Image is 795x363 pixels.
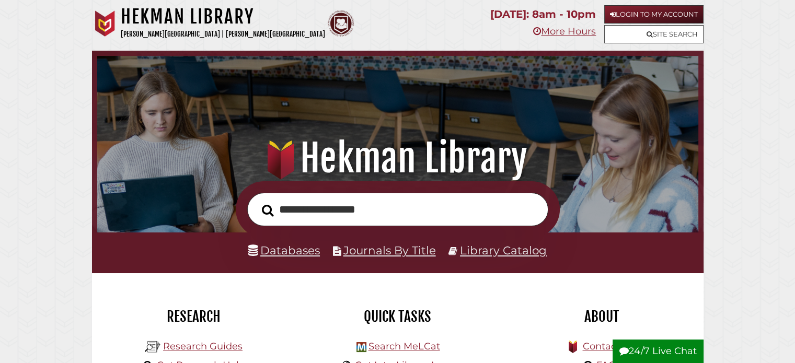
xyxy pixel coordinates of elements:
h2: Quick Tasks [304,308,492,325]
a: Contact Us [582,341,634,352]
button: Search [257,201,279,219]
p: [PERSON_NAME][GEOGRAPHIC_DATA] | [PERSON_NAME][GEOGRAPHIC_DATA] [121,28,325,40]
a: Research Guides [163,341,243,352]
a: Search MeLCat [368,341,440,352]
img: Calvin Theological Seminary [328,10,354,37]
a: Login to My Account [604,5,704,24]
p: [DATE]: 8am - 10pm [490,5,596,24]
a: Databases [248,243,320,257]
h1: Hekman Library [121,5,325,28]
h1: Hekman Library [109,135,686,181]
i: Search [262,204,274,216]
img: Hekman Library Logo [356,342,366,352]
a: More Hours [533,26,596,37]
a: Journals By Title [343,243,436,257]
h2: Research [100,308,288,325]
img: Hekman Library Logo [145,339,160,355]
a: Library Catalog [460,243,547,257]
a: Site Search [604,25,704,43]
h2: About [508,308,696,325]
img: Calvin University [92,10,118,37]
